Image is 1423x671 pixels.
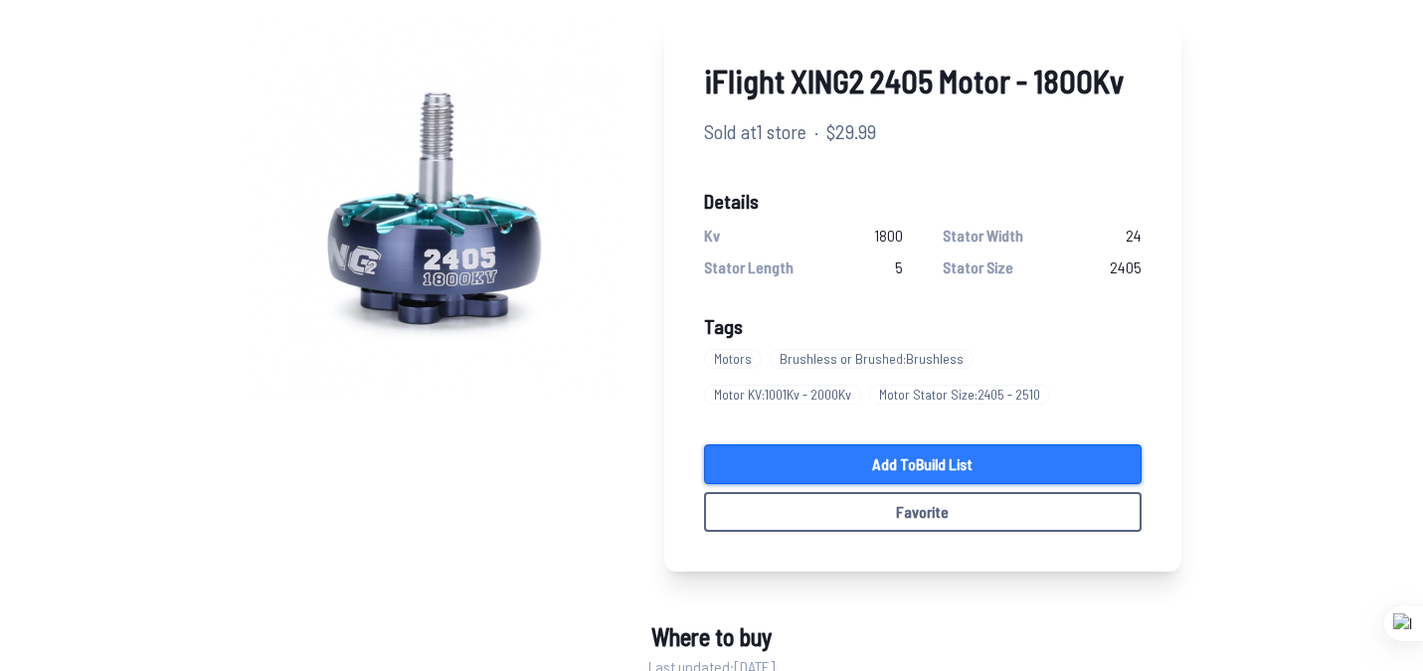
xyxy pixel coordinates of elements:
[243,17,624,399] img: image
[704,116,806,146] span: Sold at 1 store
[704,255,794,279] span: Stator Length
[704,385,861,405] span: Motor KV : 1001Kv - 2000Kv
[826,116,876,146] span: $29.99
[770,349,974,369] span: Brushless or Brushed : Brushless
[1126,224,1142,248] span: 24
[869,377,1058,413] a: Motor Stator Size:2405 - 2510
[943,224,1023,248] span: Stator Width
[704,341,770,377] a: Motors
[1110,255,1142,279] span: 2405
[704,444,1142,484] a: Add toBuild List
[704,492,1142,532] button: Favorite
[814,116,818,146] span: ·
[704,377,869,413] a: Motor KV:1001Kv - 2000Kv
[704,349,762,369] span: Motors
[869,385,1050,405] span: Motor Stator Size : 2405 - 2510
[874,224,903,248] span: 1800
[704,57,1142,104] span: iFlight XING2 2405 Motor - 1800Kv
[895,255,903,279] span: 5
[704,314,743,338] span: Tags
[704,224,720,248] span: Kv
[651,619,772,655] span: Where to buy
[704,186,1142,216] span: Details
[770,341,981,377] a: Brushless or Brushed:Brushless
[943,255,1013,279] span: Stator Size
